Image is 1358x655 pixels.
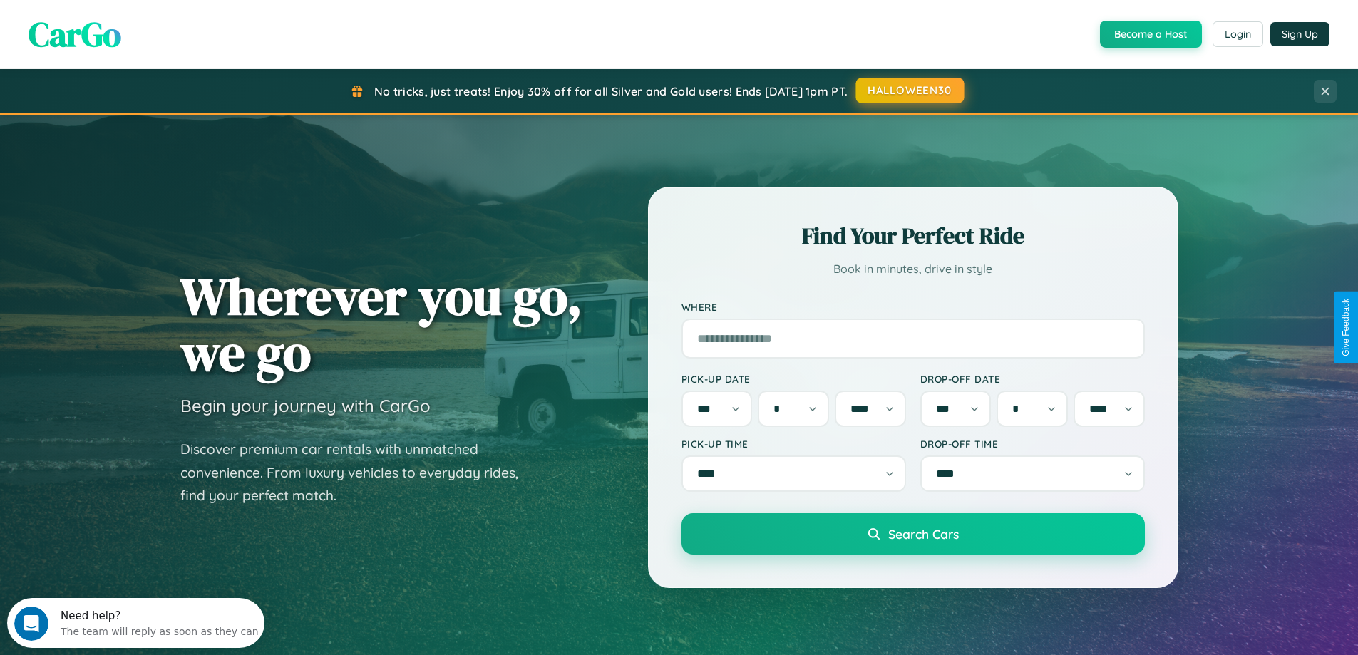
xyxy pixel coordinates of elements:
[374,84,848,98] span: No tricks, just treats! Enjoy 30% off for all Silver and Gold users! Ends [DATE] 1pm PT.
[180,268,582,381] h1: Wherever you go, we go
[920,438,1145,450] label: Drop-off Time
[856,78,965,103] button: HALLOWEEN30
[1270,22,1329,46] button: Sign Up
[1213,21,1263,47] button: Login
[681,513,1145,555] button: Search Cars
[29,11,121,58] span: CarGo
[681,438,906,450] label: Pick-up Time
[681,259,1145,279] p: Book in minutes, drive in style
[53,12,252,24] div: Need help?
[14,607,48,641] iframe: Intercom live chat
[1100,21,1202,48] button: Become a Host
[6,6,265,45] div: Open Intercom Messenger
[53,24,252,38] div: The team will reply as soon as they can
[7,598,264,648] iframe: Intercom live chat discovery launcher
[681,301,1145,313] label: Where
[920,373,1145,385] label: Drop-off Date
[1341,299,1351,356] div: Give Feedback
[180,395,431,416] h3: Begin your journey with CarGo
[888,526,959,542] span: Search Cars
[180,438,537,507] p: Discover premium car rentals with unmatched convenience. From luxury vehicles to everyday rides, ...
[681,220,1145,252] h2: Find Your Perfect Ride
[681,373,906,385] label: Pick-up Date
